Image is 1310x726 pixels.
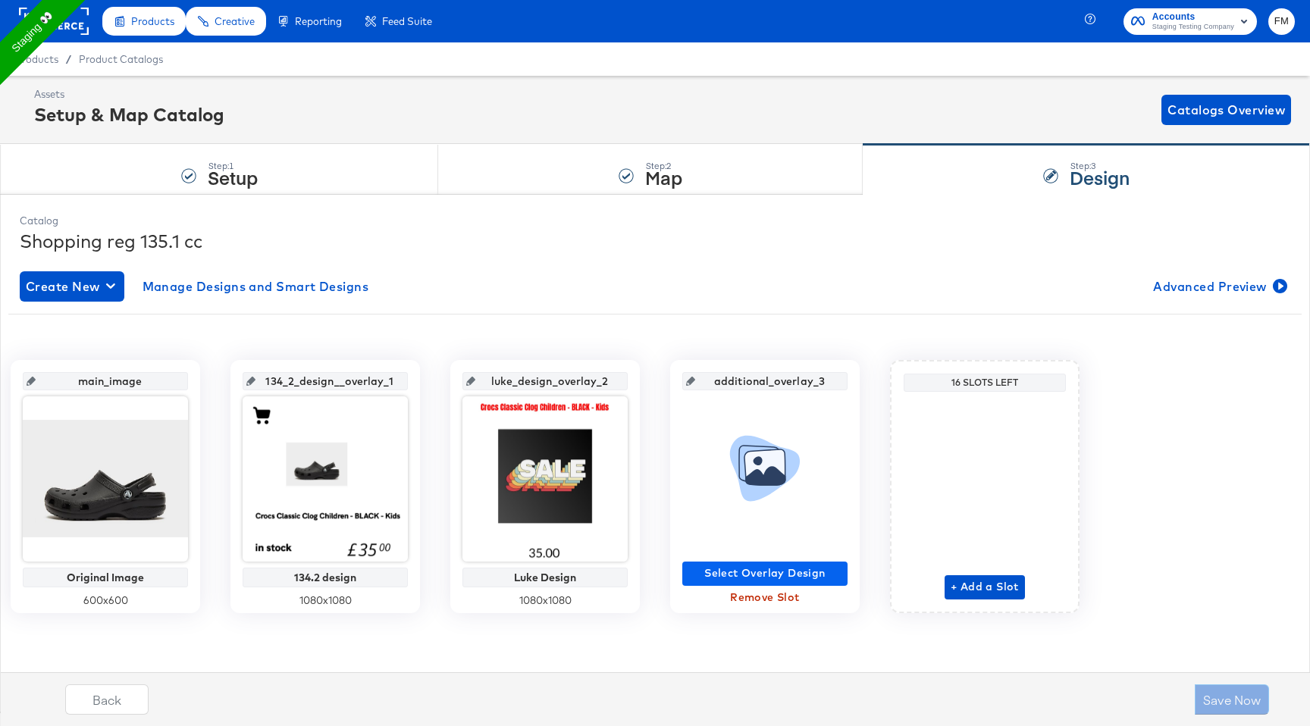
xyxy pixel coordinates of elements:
button: Create New [20,271,124,302]
span: Creative [215,15,255,27]
div: 16 Slots Left [907,377,1062,389]
button: + Add a Slot [945,575,1025,599]
span: + Add a Slot [951,577,1019,596]
span: Manage Designs and Smart Designs [143,276,369,297]
div: Original Image [27,571,184,584]
span: Reporting [295,15,342,27]
button: Catalogs Overview [1161,95,1291,125]
span: Staging Testing Company [1152,21,1234,33]
span: Accounts [1152,9,1234,25]
strong: Design [1070,164,1130,189]
button: Manage Designs and Smart Designs [136,271,375,302]
div: 1080 x 1080 [243,593,408,608]
strong: Map [645,164,682,189]
span: / [58,53,79,65]
span: Remove Slot [688,588,841,607]
div: Step: 2 [645,161,682,171]
div: 1080 x 1080 [462,593,628,608]
button: Back [65,684,149,715]
strong: Setup [208,164,258,189]
button: Remove Slot [682,586,848,610]
div: Shopping reg 135.1 cc [20,228,1290,254]
div: Luke Design [466,571,624,584]
span: Catalogs Overview [1167,99,1285,120]
button: Select Overlay Design [682,562,848,586]
div: Assets [34,87,224,102]
div: 134.2 design [246,571,404,584]
div: Step: 1 [208,161,258,171]
div: Catalog [20,214,1290,228]
span: Create New [26,276,118,297]
span: Products [131,15,174,27]
button: FM [1268,8,1295,35]
div: Setup & Map Catalog [34,102,224,127]
span: Feed Suite [382,15,432,27]
button: Advanced Preview [1147,271,1290,302]
div: 600 x 600 [23,593,188,608]
a: Product Catalogs [79,53,163,65]
span: Advanced Preview [1153,276,1284,297]
button: AccountsStaging Testing Company [1124,8,1257,35]
span: FM [1274,13,1289,30]
div: Step: 3 [1070,161,1130,171]
span: Select Overlay Design [688,564,841,583]
span: Products [15,53,58,65]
